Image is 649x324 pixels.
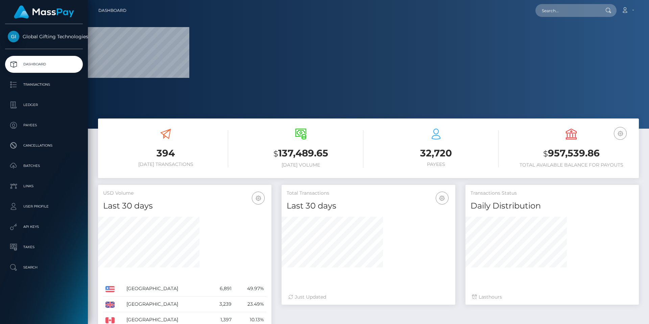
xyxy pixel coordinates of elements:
h5: USD Volume [103,190,266,197]
td: [GEOGRAPHIC_DATA] [124,281,209,297]
td: 49.97% [234,281,266,297]
a: Taxes [5,239,83,256]
h3: 957,539.86 [509,147,634,160]
a: Transactions [5,76,83,93]
h3: 137,489.65 [238,147,363,160]
input: Search... [535,4,599,17]
h4: Last 30 days [103,200,266,212]
a: Ledger [5,96,83,113]
p: Taxes [8,242,80,252]
td: 23.49% [234,297,266,312]
h4: Last 30 days [287,200,450,212]
h6: Payees [374,161,499,167]
a: User Profile [5,198,83,215]
a: Batches [5,157,83,174]
img: US.png [105,286,115,292]
a: Dashboard [98,3,126,18]
span: Global Gifting Technologies Inc [5,34,83,40]
div: Just Updated [288,294,448,301]
small: $ [543,149,548,158]
a: Search [5,259,83,276]
p: Search [8,262,80,273]
h5: Total Transactions [287,190,450,197]
p: Links [8,181,80,191]
h3: 32,720 [374,147,499,160]
img: MassPay Logo [14,5,74,19]
h4: Daily Distribution [471,200,634,212]
div: Last hours [472,294,632,301]
a: Cancellations [5,137,83,154]
p: Batches [8,161,80,171]
p: Transactions [8,80,80,90]
td: 6,891 [209,281,234,297]
h6: [DATE] Transactions [103,161,228,167]
a: Links [5,178,83,195]
p: User Profile [8,201,80,212]
a: API Keys [5,218,83,235]
a: Dashboard [5,56,83,73]
a: Payees [5,117,83,134]
img: CA.png [105,317,115,323]
img: GB.png [105,302,115,308]
p: Ledger [8,100,80,110]
small: $ [273,149,278,158]
p: Cancellations [8,141,80,151]
img: Global Gifting Technologies Inc [8,31,19,42]
p: Payees [8,120,80,130]
h6: Total Available Balance for Payouts [509,162,634,168]
td: [GEOGRAPHIC_DATA] [124,297,209,312]
p: Dashboard [8,59,80,69]
h5: Transactions Status [471,190,634,197]
h3: 394 [103,147,228,160]
p: API Keys [8,222,80,232]
h6: [DATE] Volume [238,162,363,168]
td: 3,239 [209,297,234,312]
